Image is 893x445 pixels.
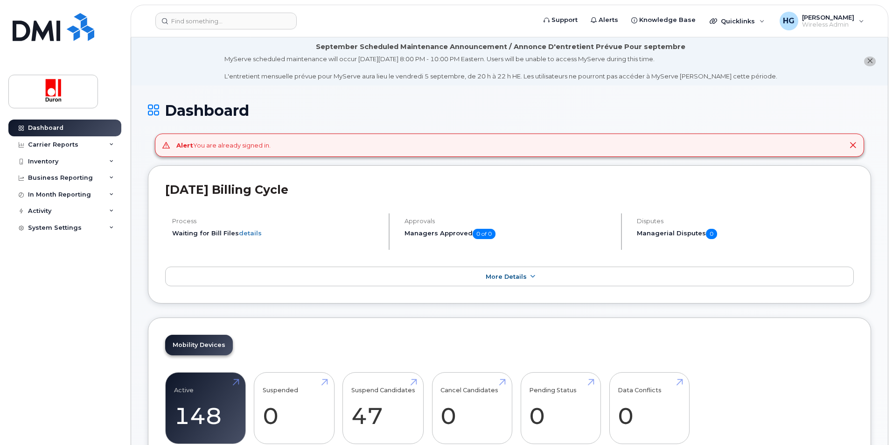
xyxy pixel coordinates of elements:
span: 0 of 0 [473,229,495,239]
h4: Process [172,218,381,225]
h5: Managerial Disputes [637,229,854,239]
a: Mobility Devices [165,335,233,355]
span: 0 [706,229,717,239]
div: MyServe scheduled maintenance will occur [DATE][DATE] 8:00 PM - 10:00 PM Eastern. Users will be u... [224,55,777,81]
h1: Dashboard [148,102,871,119]
li: Waiting for Bill Files [172,229,381,238]
div: You are already signed in. [176,141,271,150]
a: Cancel Candidates 0 [440,377,503,439]
a: Active 148 [174,377,237,439]
a: Suspended 0 [263,377,326,439]
h4: Disputes [637,218,854,225]
h5: Managers Approved [405,229,613,239]
a: Pending Status 0 [529,377,592,439]
div: September Scheduled Maintenance Announcement / Annonce D'entretient Prévue Pour septembre [316,42,685,52]
button: close notification [864,57,876,66]
a: Data Conflicts 0 [618,377,681,439]
a: details [239,229,262,237]
span: More Details [486,273,527,280]
a: Suspend Candidates 47 [351,377,415,439]
h4: Approvals [405,218,613,225]
strong: Alert [176,141,193,149]
h2: [DATE] Billing Cycle [165,183,854,197]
